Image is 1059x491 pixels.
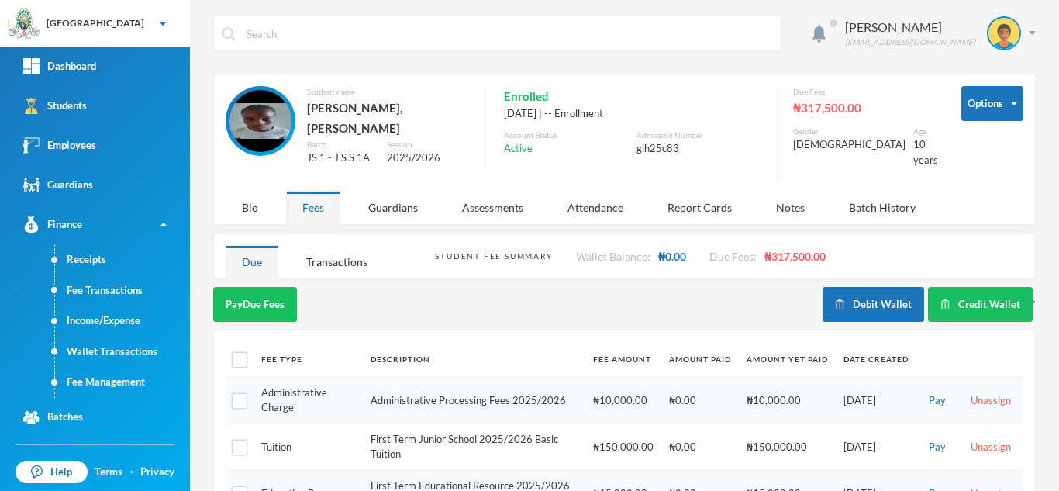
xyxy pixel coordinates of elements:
span: Active [504,141,533,157]
td: First Term Junior School 2025/2026 Basic Tuition [363,424,585,470]
div: Dashboard [23,58,96,74]
button: Unassign [966,439,1016,456]
div: [GEOGRAPHIC_DATA] [47,16,144,30]
a: Income/Expense [55,306,190,337]
div: Batches [23,410,83,426]
th: Fee Type [254,342,363,377]
div: Admission Number [636,130,761,141]
div: Attendance [551,191,640,224]
div: Batch [307,139,375,150]
td: ₦10,000.00 [585,377,661,424]
button: Unassign [966,392,1016,410]
div: Guardians [352,191,434,224]
input: Search [245,16,773,51]
div: Due Fees [793,86,938,98]
a: Help [16,461,88,484]
div: Due [226,245,278,278]
button: PayDue Fees [213,287,297,322]
div: [EMAIL_ADDRESS][DOMAIN_NAME] [845,36,975,48]
div: Session [387,139,472,150]
button: Debit Wallet [823,287,924,322]
div: Guardians [23,177,93,193]
a: Fee Transactions [55,275,190,306]
td: [DATE] [836,377,916,424]
th: Amount Yet Paid [739,342,836,377]
div: [PERSON_NAME] [845,18,975,36]
div: Report Cards [651,191,748,224]
th: Description [363,342,585,377]
div: glh25c83 [636,141,761,157]
button: Options [961,86,1023,121]
div: Student name [307,86,472,98]
div: [DEMOGRAPHIC_DATA] [793,137,905,153]
div: [DATE] | -- Enrollment [504,106,761,122]
div: Notes [760,191,821,224]
span: ₦317,500.00 [764,250,826,263]
div: JS 1 - J S S 1A [307,150,375,166]
div: 10 years [913,137,938,168]
div: Account Status [504,130,629,141]
td: [DATE] [836,424,916,470]
a: Privacy [140,465,174,480]
div: ` [823,287,1036,322]
div: Students [23,98,87,114]
td: ₦0.00 [661,377,739,424]
td: Tuition [254,424,363,470]
span: Enrolled [504,86,549,106]
div: Assessments [446,191,540,224]
img: STUDENT [988,18,1019,49]
div: [PERSON_NAME], [PERSON_NAME] [307,98,472,139]
div: Fees [286,191,340,224]
button: Pay [924,439,950,456]
a: Fee Management [55,367,190,398]
div: · [130,465,133,480]
th: Amount Paid [661,342,739,377]
div: Bio [226,191,274,224]
img: search [222,27,236,41]
div: Finance [23,216,82,233]
div: Gender [793,126,905,137]
th: Date Created [836,342,916,377]
td: ₦150,000.00 [739,424,836,470]
div: Student Fee Summary [435,251,552,262]
span: Due Fees: [709,250,757,263]
span: Wallet Balance: [576,250,650,263]
div: Transactions [290,245,384,278]
button: Pay [924,392,950,410]
th: Fee Amount [585,342,661,377]
a: Wallet Transactions [55,337,190,368]
a: Receipts [55,244,190,275]
button: Credit Wallet [928,287,1033,322]
td: Administrative Charge [254,377,363,424]
td: ₦150,000.00 [585,424,661,470]
div: Employees [23,137,96,154]
td: ₦10,000.00 [739,377,836,424]
a: Terms [95,465,122,480]
td: ₦0.00 [661,424,739,470]
div: Batch History [833,191,932,224]
div: Age [913,126,938,137]
span: ₦0.00 [658,250,686,263]
img: STUDENT [229,90,291,152]
div: 2025/2026 [387,150,472,166]
div: ₦317,500.00 [793,98,938,118]
td: Administrative Processing Fees 2025/2026 [363,377,585,424]
img: logo [9,9,40,40]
